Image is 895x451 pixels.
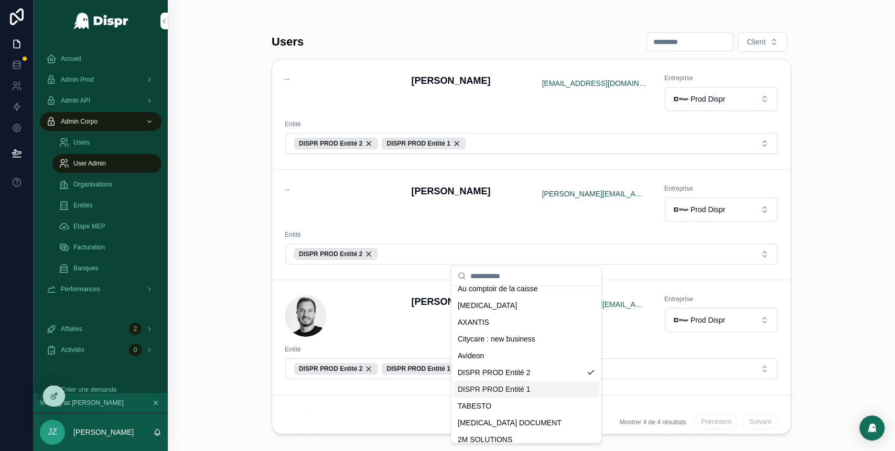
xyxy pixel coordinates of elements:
span: -- [285,184,289,195]
button: Select Button [738,32,787,52]
a: Entités [52,196,161,215]
span: Entité [285,230,778,239]
a: User Admin [52,154,161,173]
span: DISPR PROD Entité 2 [299,139,362,148]
span: Entreprise [664,410,778,418]
a: Affaires2 [40,320,161,338]
span: Etape MEP [73,222,105,230]
button: Select Button [285,133,778,154]
a: [EMAIL_ADDRESS][DOMAIN_NAME] [542,78,648,89]
a: Admin API [40,91,161,110]
span: DISPR PROD Entité 2 [458,367,531,378]
h1: Users [272,34,304,50]
span: Prod Dispr [691,204,725,215]
button: Unselect 7 [294,248,378,260]
span: [MEDICAL_DATA] [458,300,517,311]
div: scrollable content [34,42,168,393]
span: Entreprise [664,184,778,193]
a: Accueil [40,49,161,68]
span: Facturation [73,243,105,251]
button: Unselect 4 [382,363,465,375]
span: Viewing as [PERSON_NAME] [40,399,124,407]
a: Admin Corpo [40,112,161,131]
span: JZ [48,426,57,438]
span: 2M SOLUTIONS [458,434,512,445]
button: Select Button [285,244,778,265]
span: Entreprise [664,74,778,82]
span: Accueil [61,54,81,63]
button: Select Button [665,308,778,332]
span: Prod Dispr [691,315,725,325]
span: Admin Prod [61,75,94,84]
span: Avideon [458,350,484,361]
span: Entité [285,345,778,354]
button: Select Button [665,197,778,222]
span: Banques [73,264,98,272]
span: Organisations [73,180,112,189]
span: Entité [285,120,778,128]
a: Facturation [52,238,161,257]
a: Activités0 [40,340,161,359]
h4: [PERSON_NAME] [411,410,525,424]
span: Entités [73,201,93,210]
button: Unselect 7 [294,138,378,149]
span: Affaires [61,325,82,333]
span: Client [747,37,765,47]
span: -- [285,74,289,84]
a: Organisations [52,175,161,194]
h4: [PERSON_NAME] [411,184,525,199]
p: [PERSON_NAME] [73,427,134,437]
a: Créer une demande [40,380,161,399]
div: 0 [129,344,142,356]
div: 2 [129,323,142,335]
span: Admin API [61,96,90,105]
button: Select Button [665,87,778,111]
button: Unselect 4 [382,138,465,149]
span: Activités [61,346,84,354]
span: Au comptoir de la caisse [458,283,538,294]
span: Citycare : new business [458,334,535,344]
span: Performances [61,285,100,293]
button: Unselect 7 [294,363,378,375]
a: [PERSON_NAME][EMAIL_ADDRESS][DOMAIN_NAME] [542,189,648,199]
span: User Admin [73,159,106,168]
span: Entreprise [664,295,778,303]
span: DISPR PROD Entité 2 [299,365,362,373]
div: Open Intercom Messenger [859,415,885,441]
span: TABESTO [458,401,491,411]
a: Performances [40,280,161,299]
img: App logo [73,13,129,29]
span: DISPR PROD Entité 1 [386,139,450,148]
a: Banques [52,259,161,278]
div: Suggestions [451,286,601,443]
h4: [PERSON_NAME] [411,74,525,88]
a: Etape MEP [52,217,161,236]
span: AXANTIS [458,317,489,327]
span: [MEDICAL_DATA] DOCUMENT [458,417,562,428]
span: Prod Dispr [691,94,725,104]
span: DISPR PROD Entité 1 [458,384,531,394]
button: Select Button [285,358,778,379]
span: Admin Corpo [61,117,98,126]
span: Montrer 4 de 4 résultats [620,418,686,426]
a: Users [52,133,161,152]
a: Admin Prod [40,70,161,89]
h4: [PERSON_NAME] [411,295,525,309]
span: DISPR PROD Entité 2 [299,250,362,258]
span: DISPR PROD Entité 1 [386,365,450,373]
span: Créer une demande [61,386,117,394]
span: Users [73,138,90,147]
